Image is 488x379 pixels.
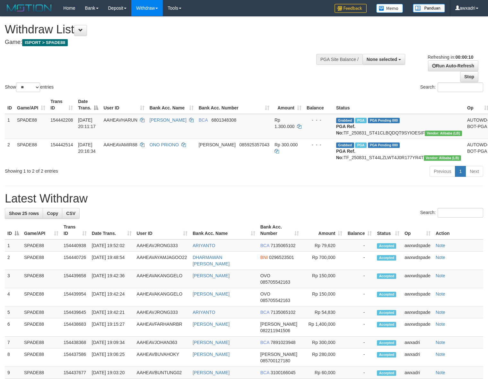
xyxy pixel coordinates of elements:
td: [DATE] 19:48:54 [89,252,134,270]
th: Bank Acc. Name: activate to sort column ascending [147,96,196,114]
td: [DATE] 19:03:20 [89,367,134,379]
td: SPADE88 [14,139,48,163]
td: Rp 54,830 [301,306,345,318]
a: Note [436,322,445,327]
a: Note [436,243,445,248]
td: SPADE88 [22,337,61,349]
td: Rp 150,000 [301,270,345,288]
span: [PERSON_NAME] [199,142,236,147]
th: User ID: activate to sort column ascending [134,221,190,239]
td: Rp 280,000 [301,349,345,367]
td: Rp 700,000 [301,252,345,270]
td: AAHEAVJRONG333 [134,306,190,318]
span: Copy 0296523501 to clipboard [269,255,294,260]
td: SPADE88 [22,306,61,318]
span: [PERSON_NAME] [260,322,297,327]
td: 154440938 [61,239,89,252]
a: Note [436,370,445,375]
th: Amount: activate to sort column ascending [272,96,304,114]
span: BCA [260,340,269,345]
span: Accepted [377,243,396,249]
td: SPADE88 [22,252,61,270]
td: SPADE88 [22,288,61,306]
td: 154439658 [61,270,89,288]
a: Show 25 rows [5,208,43,219]
td: AAHEAVAKANGGELO [134,270,190,288]
span: Copy 7891023948 to clipboard [271,340,296,345]
span: Copy 7135065102 to clipboard [271,243,296,248]
span: Grabbed [336,118,354,123]
td: 7 [5,337,22,349]
th: Status: activate to sort column ascending [374,221,402,239]
span: Accepted [377,273,396,279]
td: [DATE] 19:42:36 [89,270,134,288]
a: Note [436,273,445,278]
span: Vendor URL: https://dashboard.q2checkout.com/secure [425,131,462,136]
span: AAHEAVAMIR88 [103,142,137,147]
span: None selected [367,57,397,62]
td: [DATE] 19:06:25 [89,349,134,367]
a: [PERSON_NAME] [193,291,230,297]
th: Balance: activate to sort column ascending [345,221,374,239]
a: DHARMAWAN [PERSON_NAME] [193,255,230,266]
span: Grabbed [336,142,354,148]
td: awxwdspade [402,306,433,318]
span: Vendor URL: https://dashboard.q2checkout.com/secure [424,155,461,161]
th: Op: activate to sort column ascending [402,221,433,239]
td: AAHEAVFARHANRBR [134,318,190,337]
td: - [345,337,374,349]
span: Accepted [377,255,396,261]
th: ID: activate to sort column descending [5,221,22,239]
a: Note [436,340,445,345]
b: PGA Ref. No: [336,124,355,135]
td: 154439954 [61,288,89,306]
a: Copy [43,208,62,219]
td: SPADE88 [22,270,61,288]
span: Accepted [377,370,396,376]
span: Show 25 rows [9,211,39,216]
td: Rp 79,620 [301,239,345,252]
span: Accepted [377,292,396,297]
a: [PERSON_NAME] [193,322,230,327]
th: Amount: activate to sort column ascending [301,221,345,239]
div: Showing 1 to 2 of 2 entries [5,165,198,174]
img: MOTION_logo.png [5,3,54,13]
a: Run Auto-Refresh [428,60,478,71]
td: AAHEAVAYAMJAGOO22 [134,252,190,270]
td: 6 [5,318,22,337]
td: 5 [5,306,22,318]
label: Search: [420,208,483,218]
td: - [345,239,374,252]
td: 154437586 [61,349,89,367]
span: Copy 085705542163 to clipboard [260,298,290,303]
th: Game/API: activate to sort column ascending [14,96,48,114]
th: Bank Acc. Number: activate to sort column ascending [258,221,302,239]
td: AAHEAVJOHAN363 [134,337,190,349]
th: Bank Acc. Number: activate to sort column ascending [196,96,272,114]
a: Note [436,255,445,260]
td: awxadri [402,337,433,349]
span: Accepted [377,340,396,346]
span: 154442514 [50,142,73,147]
a: 1 [455,166,466,177]
button: None selected [362,54,405,65]
td: 154439645 [61,306,89,318]
a: Next [466,166,483,177]
div: - - - [307,142,331,148]
span: [PERSON_NAME] [260,352,297,357]
a: [PERSON_NAME] [150,117,187,123]
td: - [345,349,374,367]
td: - [345,288,374,306]
th: Trans ID: activate to sort column ascending [61,221,89,239]
td: [DATE] 19:42:21 [89,306,134,318]
td: awxwdspade [402,318,433,337]
td: 154437677 [61,367,89,379]
td: - [345,306,374,318]
td: 2 [5,139,14,163]
span: AAHEAVHARUN [103,117,137,123]
span: Refreshing in: [428,55,473,60]
td: awxwdspade [402,252,433,270]
td: SPADE88 [14,114,48,139]
label: Show entries [5,82,54,92]
h4: Game: [5,39,319,46]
